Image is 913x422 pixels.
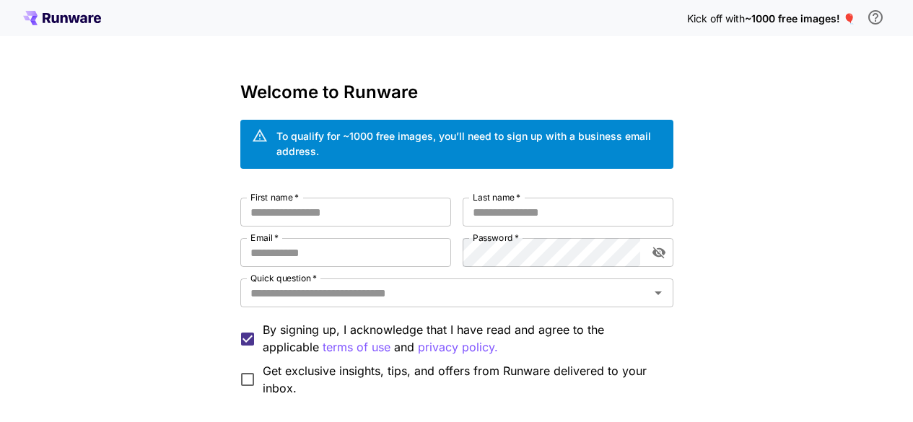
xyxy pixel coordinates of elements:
[745,12,855,25] span: ~1000 free images! 🎈
[250,232,279,244] label: Email
[646,239,672,265] button: toggle password visibility
[687,12,745,25] span: Kick off with
[323,338,390,356] p: terms of use
[473,232,519,244] label: Password
[323,338,390,356] button: By signing up, I acknowledge that I have read and agree to the applicable and privacy policy.
[250,191,299,203] label: First name
[648,283,668,303] button: Open
[263,362,662,397] span: Get exclusive insights, tips, and offers from Runware delivered to your inbox.
[418,338,498,356] p: privacy policy.
[250,272,317,284] label: Quick question
[263,321,662,356] p: By signing up, I acknowledge that I have read and agree to the applicable and
[240,82,673,102] h3: Welcome to Runware
[473,191,520,203] label: Last name
[418,338,498,356] button: By signing up, I acknowledge that I have read and agree to the applicable terms of use and
[276,128,662,159] div: To qualify for ~1000 free images, you’ll need to sign up with a business email address.
[861,3,890,32] button: In order to qualify for free credit, you need to sign up with a business email address and click ...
